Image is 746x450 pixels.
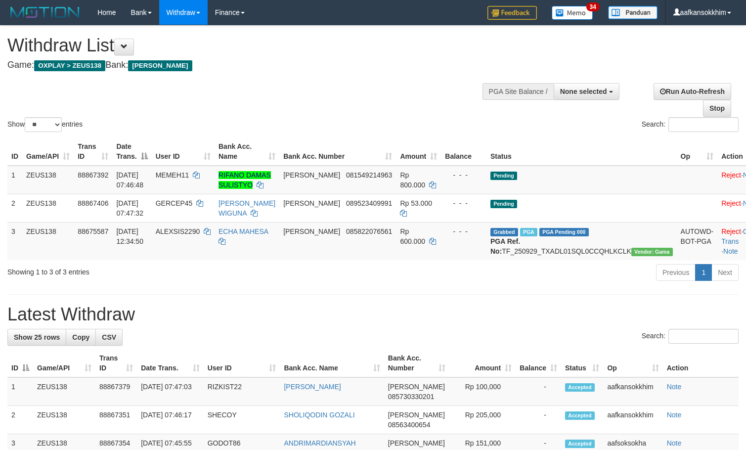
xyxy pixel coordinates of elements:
[283,199,340,207] span: [PERSON_NAME]
[663,349,739,377] th: Action
[445,170,483,180] div: - - -
[7,305,739,324] h1: Latest Withdraw
[346,199,392,207] span: Copy 089523409991 to clipboard
[552,6,593,20] img: Button%20Memo.svg
[668,329,739,344] input: Search:
[283,227,340,235] span: [PERSON_NAME]
[721,199,741,207] a: Reject
[112,137,151,166] th: Date Trans.: activate to sort column descending
[95,349,137,377] th: Trans ID: activate to sort column ascending
[384,349,449,377] th: Bank Acc. Number: activate to sort column ascending
[667,383,682,391] a: Note
[7,5,83,20] img: MOTION_logo.png
[74,137,112,166] th: Trans ID: activate to sort column ascending
[677,137,718,166] th: Op: activate to sort column ascending
[78,199,108,207] span: 88867406
[603,349,662,377] th: Op: activate to sort column ascending
[7,349,33,377] th: ID: activate to sort column descending
[116,199,143,217] span: [DATE] 07:47:32
[95,406,137,434] td: 88867351
[603,377,662,406] td: aafkansokkhim
[204,349,280,377] th: User ID: activate to sort column ascending
[486,137,677,166] th: Status
[156,199,193,207] span: GERCEP45
[346,171,392,179] span: Copy 081549214963 to clipboard
[565,440,595,448] span: Accepted
[449,406,516,434] td: Rp 205,000
[128,60,192,71] span: [PERSON_NAME]
[449,377,516,406] td: Rp 100,000
[560,88,607,95] span: None selected
[284,383,341,391] a: [PERSON_NAME]
[7,36,487,55] h1: Withdraw List
[95,329,123,346] a: CSV
[7,222,22,260] td: 3
[441,137,486,166] th: Balance
[554,83,619,100] button: None selected
[721,227,741,235] a: Reject
[116,171,143,189] span: [DATE] 07:46:48
[483,83,554,100] div: PGA Site Balance /
[156,227,200,235] span: ALEXSIS2290
[642,117,739,132] label: Search:
[137,406,203,434] td: [DATE] 07:46:17
[516,406,561,434] td: -
[400,171,425,189] span: Rp 800.000
[14,333,60,341] span: Show 25 rows
[219,227,268,235] a: ECHA MAHESA
[137,377,203,406] td: [DATE] 07:47:03
[116,227,143,245] span: [DATE] 12:34:50
[400,199,432,207] span: Rp 53.000
[102,333,116,341] span: CSV
[711,264,739,281] a: Next
[284,439,355,447] a: ANDRIMARDIANSYAH
[7,137,22,166] th: ID
[7,329,66,346] a: Show 25 rows
[400,227,425,245] span: Rp 600.000
[445,226,483,236] div: - - -
[7,117,83,132] label: Show entries
[603,406,662,434] td: aafkansokkhim
[7,263,304,277] div: Showing 1 to 3 of 3 entries
[656,264,696,281] a: Previous
[449,349,516,377] th: Amount: activate to sort column ascending
[72,333,89,341] span: Copy
[7,377,33,406] td: 1
[490,237,520,255] b: PGA Ref. No:
[721,171,741,179] a: Reject
[22,222,74,260] td: ZEUS138
[388,393,434,401] span: Copy 085730330201 to clipboard
[487,6,537,20] img: Feedback.jpg
[642,329,739,344] label: Search:
[586,2,600,11] span: 34
[561,349,603,377] th: Status: activate to sort column ascending
[631,248,673,256] span: Vendor URL: https://trx31.1velocity.biz
[703,100,731,117] a: Stop
[7,60,487,70] h4: Game: Bank:
[396,137,441,166] th: Amount: activate to sort column ascending
[516,349,561,377] th: Balance: activate to sort column ascending
[388,383,445,391] span: [PERSON_NAME]
[22,137,74,166] th: Game/API: activate to sort column ascending
[490,172,517,180] span: Pending
[654,83,731,100] a: Run Auto-Refresh
[152,137,215,166] th: User ID: activate to sort column ascending
[490,228,518,236] span: Grabbed
[608,6,658,19] img: panduan.png
[219,171,271,189] a: RIFANO DAMAS SULISTYO
[7,166,22,194] td: 1
[280,349,384,377] th: Bank Acc. Name: activate to sort column ascending
[137,349,203,377] th: Date Trans.: activate to sort column ascending
[78,227,108,235] span: 88675587
[565,411,595,420] span: Accepted
[516,377,561,406] td: -
[388,421,431,429] span: Copy 08563400654 to clipboard
[445,198,483,208] div: - - -
[279,137,396,166] th: Bank Acc. Number: activate to sort column ascending
[388,439,445,447] span: [PERSON_NAME]
[695,264,712,281] a: 1
[668,117,739,132] input: Search:
[22,166,74,194] td: ZEUS138
[7,406,33,434] td: 2
[490,200,517,208] span: Pending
